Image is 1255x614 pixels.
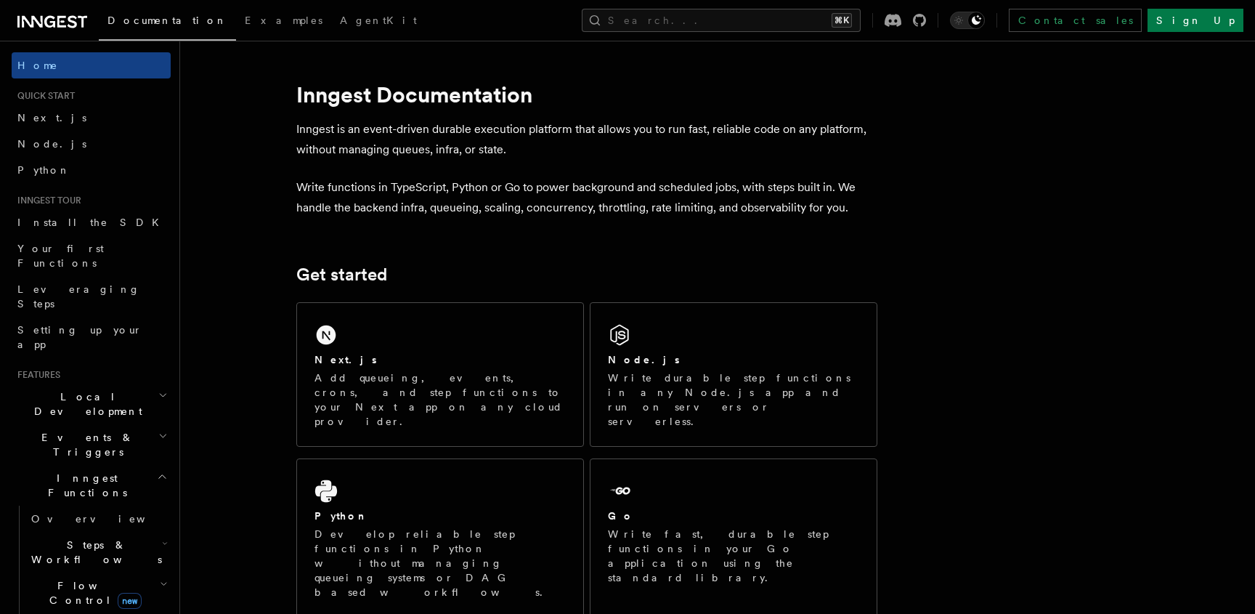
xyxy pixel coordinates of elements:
[17,58,58,73] span: Home
[12,471,157,500] span: Inngest Functions
[12,105,171,131] a: Next.js
[25,573,171,613] button: Flow Controlnew
[12,209,171,235] a: Install the SDK
[582,9,861,32] button: Search...⌘K
[17,217,168,228] span: Install the SDK
[25,532,171,573] button: Steps & Workflows
[608,371,859,429] p: Write durable step functions in any Node.js app and run on servers or serverless.
[12,131,171,157] a: Node.js
[296,119,877,160] p: Inngest is an event-driven durable execution platform that allows you to run fast, reliable code ...
[12,90,75,102] span: Quick start
[296,302,584,447] a: Next.jsAdd queueing, events, crons, and step functions to your Next app on any cloud provider.
[12,157,171,183] a: Python
[236,4,331,39] a: Examples
[118,593,142,609] span: new
[31,513,181,525] span: Overview
[17,112,86,124] span: Next.js
[608,509,634,523] h2: Go
[950,12,985,29] button: Toggle dark mode
[331,4,426,39] a: AgentKit
[12,424,171,465] button: Events & Triggers
[12,276,171,317] a: Leveraging Steps
[12,235,171,276] a: Your first Functions
[608,352,680,367] h2: Node.js
[245,15,322,26] span: Examples
[296,264,387,285] a: Get started
[314,352,377,367] h2: Next.js
[296,177,877,218] p: Write functions in TypeScript, Python or Go to power background and scheduled jobs, with steps bu...
[832,13,852,28] kbd: ⌘K
[17,324,142,350] span: Setting up your app
[107,15,227,26] span: Documentation
[608,527,859,585] p: Write fast, durable step functions in your Go application using the standard library.
[314,371,566,429] p: Add queueing, events, crons, and step functions to your Next app on any cloud provider.
[296,81,877,108] h1: Inngest Documentation
[99,4,236,41] a: Documentation
[12,384,171,424] button: Local Development
[12,389,158,419] span: Local Development
[12,52,171,78] a: Home
[12,465,171,506] button: Inngest Functions
[340,15,417,26] span: AgentKit
[1009,9,1142,32] a: Contact sales
[17,283,140,310] span: Leveraging Steps
[12,317,171,358] a: Setting up your app
[25,538,162,567] span: Steps & Workflows
[12,369,60,381] span: Features
[12,195,81,206] span: Inngest tour
[314,509,368,523] h2: Python
[17,243,104,269] span: Your first Functions
[1148,9,1243,32] a: Sign Up
[25,506,171,532] a: Overview
[25,578,160,607] span: Flow Control
[17,138,86,150] span: Node.js
[17,164,70,176] span: Python
[314,527,566,599] p: Develop reliable step functions in Python without managing queueing systems or DAG based workflows.
[12,430,158,459] span: Events & Triggers
[590,302,877,447] a: Node.jsWrite durable step functions in any Node.js app and run on servers or serverless.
